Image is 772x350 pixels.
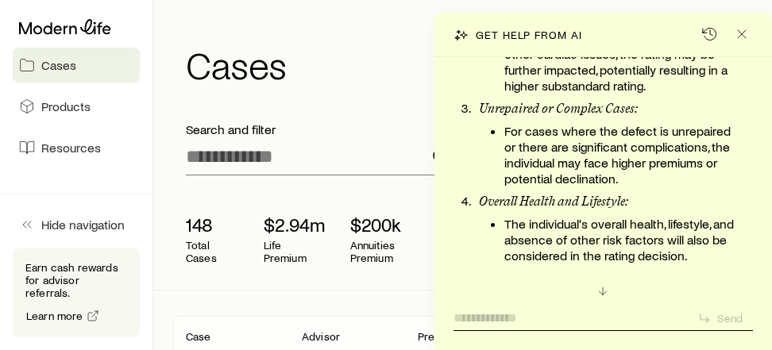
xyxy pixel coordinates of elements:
p: Search and filter [186,121,450,137]
button: Hide navigation [13,207,140,242]
span: Resources [41,140,101,156]
span: Hide navigation [41,217,125,233]
strong: Unrepaired or Complex Cases: [479,101,638,116]
a: Products [13,89,140,124]
p: Total Cases [186,239,238,264]
p: Send [717,312,743,325]
span: Cases [41,57,76,73]
li: For cases where the defect is unrepaired or there are significant complications, the individual m... [504,123,734,187]
p: 148 [186,213,238,236]
p: $200k [350,213,432,236]
p: Case [186,330,211,343]
a: Resources [13,130,140,165]
strong: Overall Health and Lifestyle: [479,194,628,209]
p: Advisor [302,330,340,343]
p: $2.94m [264,213,325,236]
p: Earn cash rewards for advisor referrals. [25,261,127,299]
span: Learn more [26,310,83,321]
p: Annuities Premium [350,239,432,264]
a: Cases [13,48,140,83]
div: Earn cash rewards for advisor referrals.Learn more [13,248,140,337]
p: Life Premium [264,239,325,264]
li: The individual's overall health, lifestyle, and absence of other risk factors will also be consid... [504,216,734,263]
p: Premium [418,330,461,343]
h1: Cases [186,45,753,83]
span: Products [41,98,91,114]
p: Get help from AI [476,29,582,41]
button: Close [731,23,753,45]
button: Send [691,308,753,329]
